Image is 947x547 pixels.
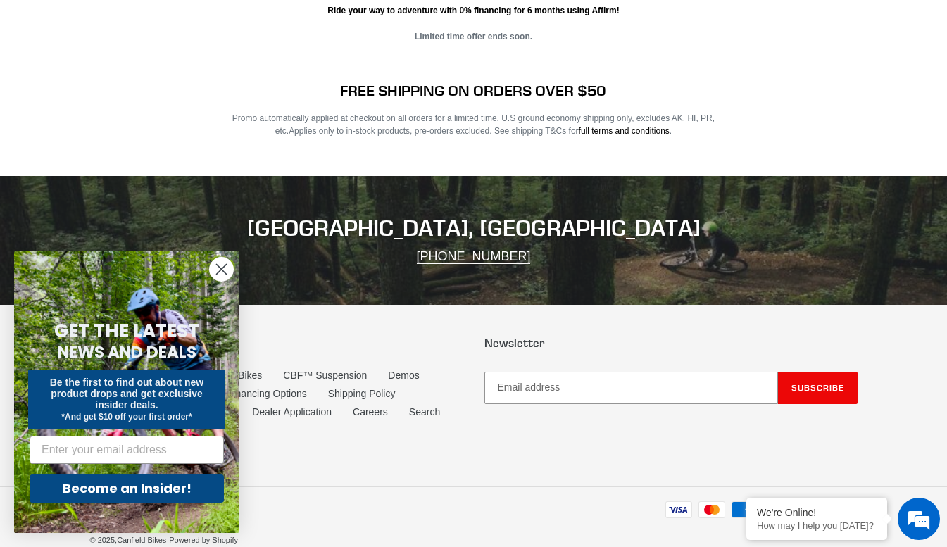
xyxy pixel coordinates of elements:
[54,318,199,344] span: GET THE LATEST
[61,412,192,422] span: *And get $10 off your first order*
[757,507,877,518] div: We're Online!
[417,249,531,264] a: [PHONE_NUMBER]
[579,126,670,136] a: full terms and conditions
[415,32,532,42] strong: Limited time offer ends soon.
[328,388,396,399] a: Shipping Policy
[90,337,463,350] p: Quick links
[388,370,419,381] a: Demos
[252,406,332,417] a: Dealer Application
[409,406,440,417] a: Search
[30,436,224,464] input: Enter your email address
[327,6,619,15] strong: Ride your way to adventure with 0% financing for 6 months using Affirm!
[353,406,388,417] a: Careers
[778,372,858,404] button: Subscribe
[90,215,858,241] h2: [GEOGRAPHIC_DATA], [GEOGRAPHIC_DATA]
[283,370,367,381] a: CBF™ Suspension
[484,372,778,404] input: Email address
[221,82,726,99] h2: FREE SHIPPING ON ORDERS OVER $50
[209,257,234,282] button: Close dialog
[221,112,726,137] p: Promo automatically applied at checkout on all orders for a limited time. U.S ground economy ship...
[30,474,224,503] button: Become an Insider!
[757,520,877,531] p: How may I help you today?
[484,337,858,350] p: Newsletter
[50,377,204,410] span: Be the first to find out about new product drops and get exclusive insider deals.
[58,341,196,363] span: NEWS AND DEALS
[791,382,844,393] span: Subscribe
